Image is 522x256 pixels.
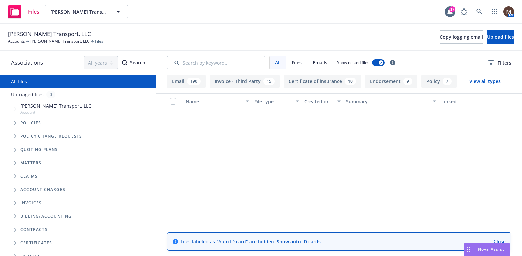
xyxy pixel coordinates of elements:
div: 190 [187,78,201,85]
a: Search [473,5,486,18]
a: [PERSON_NAME] Transport, LLC [30,38,90,44]
a: Files [5,2,42,21]
span: Copy logging email [440,34,483,40]
a: Switch app [488,5,501,18]
button: Certificate of insurance [284,75,361,88]
a: Show auto ID cards [277,238,321,245]
input: Search by keyword... [167,56,265,69]
span: Filters [498,59,511,66]
span: [PERSON_NAME] Transport, LLC [8,30,91,38]
span: Account charges [20,188,65,192]
span: Policies [20,121,41,125]
button: Endorsement [365,75,417,88]
button: Filters [488,56,511,69]
button: Linked associations [439,93,489,109]
a: All files [11,78,27,85]
a: Close [494,238,506,245]
button: Upload files [487,30,514,44]
span: Policy change requests [20,134,82,138]
div: 17 [449,6,455,12]
span: Billing/Accounting [20,214,72,218]
div: Search [122,56,145,69]
button: File type [252,93,302,109]
button: [PERSON_NAME] Transport, LLC [45,5,128,18]
span: Files [95,38,103,44]
div: Summary [346,98,429,105]
button: Created on [302,93,343,109]
span: Associations [11,58,43,67]
button: Copy logging email [440,30,483,44]
img: photo [503,6,514,17]
span: [PERSON_NAME] Transport, LLC [50,8,108,15]
button: Invoice - Third Party [210,75,280,88]
a: Untriaged files [11,91,44,98]
span: Show nested files [337,60,369,65]
span: Emails [313,59,327,66]
span: Filters [488,59,511,66]
button: Policy [421,75,457,88]
span: Account [20,109,91,115]
div: Linked associations [441,98,486,105]
span: Nova Assist [478,246,504,252]
div: 7 [443,78,452,85]
span: Matters [20,161,41,165]
span: Files [28,9,39,14]
button: Name [183,93,252,109]
input: Select all [170,98,176,105]
div: 9 [403,78,412,85]
button: Email [167,75,206,88]
button: SearchSearch [122,56,145,69]
span: [PERSON_NAME] Transport, LLC [20,102,91,109]
span: Upload files [487,34,514,40]
div: Drag to move [464,243,473,256]
span: Invoices [20,201,42,205]
span: Claims [20,174,38,178]
a: Accounts [8,38,25,44]
span: Contracts [20,228,48,232]
span: Files labeled as "Auto ID card" are hidden. [181,238,321,245]
div: 10 [345,78,356,85]
button: Nova Assist [464,243,510,256]
span: All [275,59,281,66]
div: 0 [46,91,55,98]
div: Name [186,98,242,105]
span: Certificates [20,241,52,245]
button: View all types [459,75,511,88]
span: Files [292,59,302,66]
div: Tree Example [0,101,156,210]
span: Quoting plans [20,148,58,152]
button: Summary [343,93,439,109]
div: Created on [304,98,333,105]
a: Report a Bug [457,5,471,18]
div: File type [254,98,292,105]
svg: Search [122,60,127,65]
div: 15 [263,78,275,85]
